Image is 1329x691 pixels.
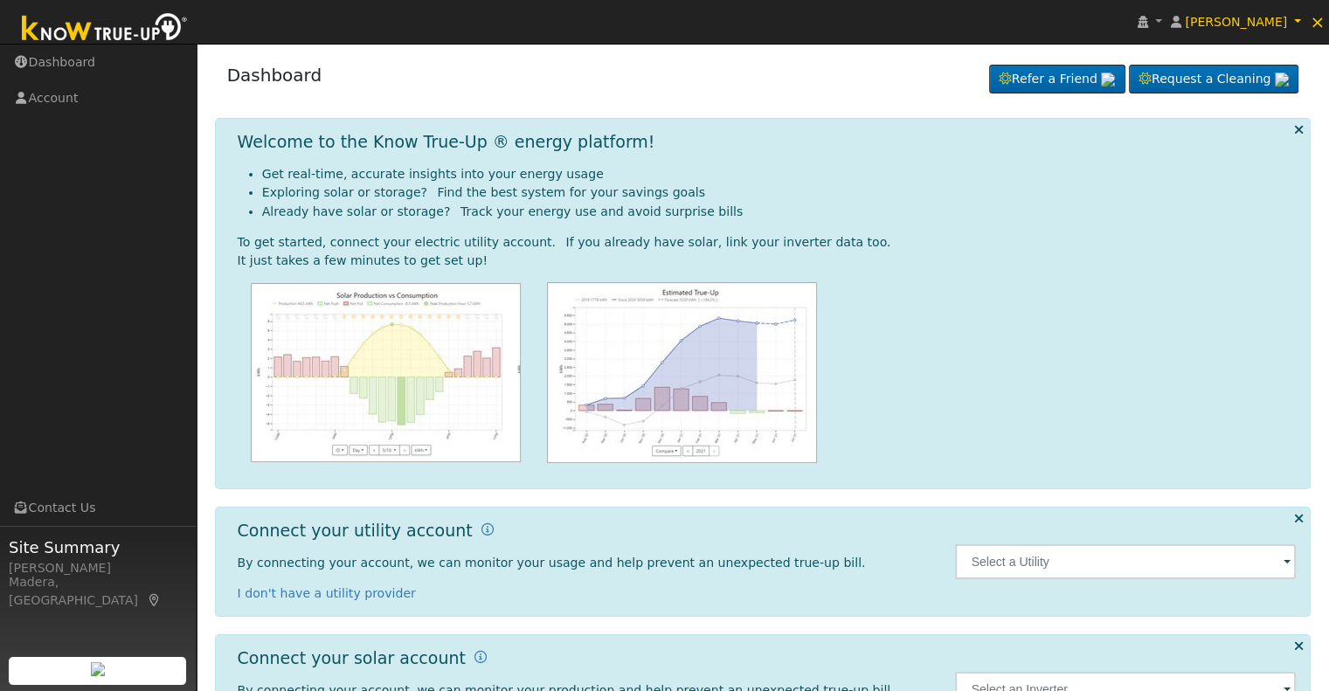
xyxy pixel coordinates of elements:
li: Already have solar or storage? Track your energy use and avoid surprise bills [262,203,1297,221]
a: I don't have a utility provider [238,586,416,600]
h1: Welcome to the Know True-Up ® energy platform! [238,132,655,152]
a: Request a Cleaning [1129,65,1298,94]
li: Exploring solar or storage? Find the best system for your savings goals [262,183,1297,202]
div: [PERSON_NAME] [9,559,187,577]
img: Know True-Up [13,10,197,49]
div: It just takes a few minutes to get set up! [238,252,1297,270]
img: retrieve [1101,73,1115,86]
img: retrieve [91,662,105,676]
div: Madera, [GEOGRAPHIC_DATA] [9,573,187,610]
a: Dashboard [227,65,322,86]
input: Select a Utility [955,544,1296,579]
span: × [1310,11,1325,32]
div: To get started, connect your electric utility account. If you already have solar, link your inver... [238,233,1297,252]
span: By connecting your account, we can monitor your usage and help prevent an unexpected true-up bill. [238,556,866,570]
h1: Connect your solar account [238,648,466,668]
a: Refer a Friend [989,65,1125,94]
a: Map [147,593,163,607]
img: retrieve [1275,73,1289,86]
span: Site Summary [9,536,187,559]
li: Get real-time, accurate insights into your energy usage [262,165,1297,183]
h1: Connect your utility account [238,521,473,541]
span: [PERSON_NAME] [1185,15,1287,29]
